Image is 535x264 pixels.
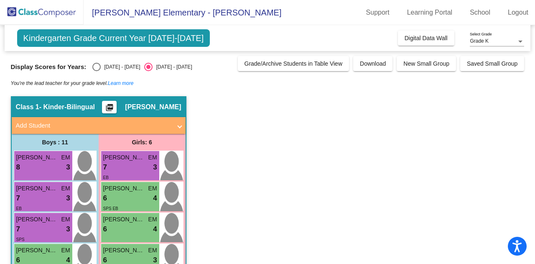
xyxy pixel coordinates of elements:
span: [PERSON_NAME] [103,246,145,255]
span: Grade/Archive Students in Table View [245,60,343,67]
span: EM [61,184,70,193]
span: 8 [16,162,20,173]
span: EM [148,215,157,224]
span: [PERSON_NAME] [103,153,145,162]
span: 7 [16,193,20,204]
button: New Small Group [397,56,456,71]
a: Learn more [108,80,133,86]
span: 7 [16,224,20,235]
span: 7 [103,162,107,173]
mat-expansion-panel-header: Add Student [12,117,186,134]
span: [PERSON_NAME] [16,153,58,162]
span: 3 [66,162,70,173]
span: [PERSON_NAME] [16,215,58,224]
span: EM [61,153,70,162]
span: 6 [103,193,107,204]
mat-radio-group: Select an option [92,63,192,71]
span: [PERSON_NAME] [103,215,145,224]
span: 6 [103,224,107,235]
mat-panel-title: Add Student [16,121,171,131]
mat-icon: picture_as_pdf [104,103,115,115]
span: Grade K [470,38,489,44]
span: EM [148,184,157,193]
span: EM [61,246,70,255]
span: SPS EB [103,206,118,211]
span: Display Scores for Years: [11,63,87,71]
span: 3 [66,224,70,235]
a: Logout [501,6,535,19]
a: Learning Portal [400,6,459,19]
span: Kindergarten Grade Current Year [DATE]-[DATE] [17,29,210,47]
button: Grade/Archive Students in Table View [238,56,349,71]
span: [PERSON_NAME] [103,184,145,193]
span: 4 [153,224,157,235]
span: [PERSON_NAME] [16,184,58,193]
span: [PERSON_NAME] [125,103,181,111]
button: Digital Data Wall [398,31,454,46]
span: New Small Group [403,60,449,67]
span: 3 [153,162,157,173]
span: Digital Data Wall [405,35,448,41]
span: - Kinder-Bilingual [39,103,95,111]
span: [PERSON_NAME] [16,246,58,255]
span: Class 1 [16,103,39,111]
span: EB [103,175,109,180]
button: Saved Small Group [460,56,524,71]
div: Girls: 6 [99,134,186,151]
span: EM [61,215,70,224]
i: You're the lead teacher for your grade level. [11,80,134,86]
div: Boys : 11 [12,134,99,151]
a: Support [359,6,396,19]
span: EM [148,246,157,255]
span: 3 [66,193,70,204]
div: [DATE] - [DATE] [153,63,192,71]
span: Download [360,60,386,67]
span: EB [16,206,22,211]
span: [PERSON_NAME] Elementary - [PERSON_NAME] [84,6,281,19]
span: EM [148,153,157,162]
span: Saved Small Group [467,60,517,67]
span: 4 [153,193,157,204]
div: [DATE] - [DATE] [101,63,140,71]
button: Download [353,56,392,71]
button: Print Students Details [102,101,117,113]
span: SPS [16,237,25,242]
a: School [463,6,497,19]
